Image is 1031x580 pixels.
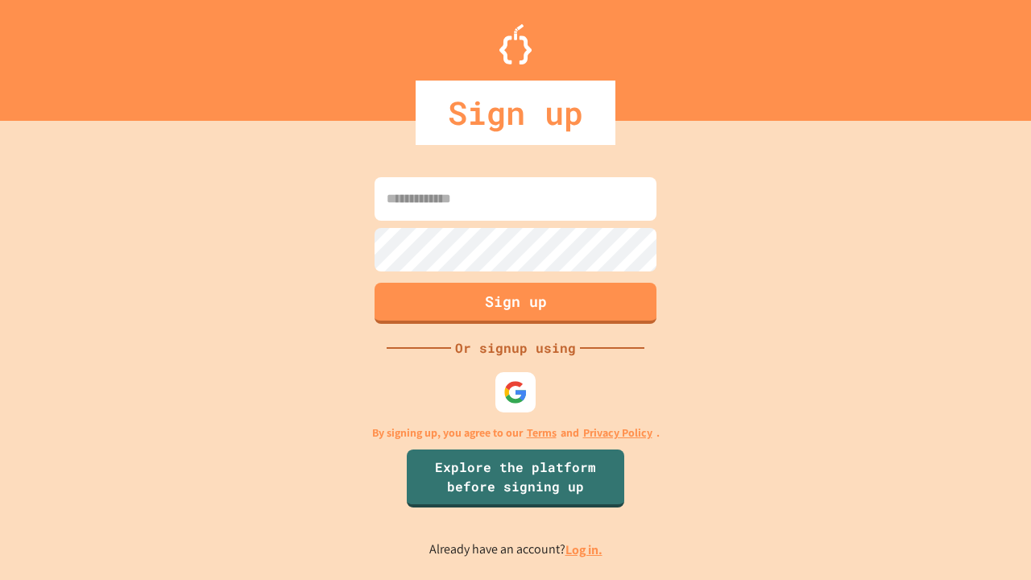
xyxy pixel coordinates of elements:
[499,24,532,64] img: Logo.svg
[372,425,660,441] p: By signing up, you agree to our and .
[565,541,602,558] a: Log in.
[429,540,602,560] p: Already have an account?
[451,338,580,358] div: Or signup using
[503,380,528,404] img: google-icon.svg
[583,425,652,441] a: Privacy Policy
[407,449,624,507] a: Explore the platform before signing up
[416,81,615,145] div: Sign up
[375,283,656,324] button: Sign up
[527,425,557,441] a: Terms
